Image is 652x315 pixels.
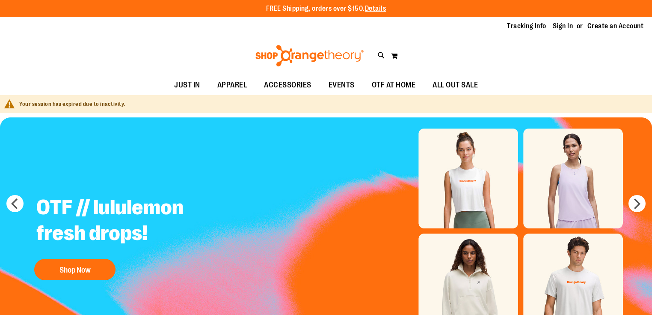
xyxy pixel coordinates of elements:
button: Shop Now [34,259,116,280]
h2: OTF // lululemon fresh drops! [30,188,243,255]
a: Details [365,5,386,12]
div: Your session has expired due to inactivity. [19,100,643,108]
span: ALL OUT SALE [433,75,478,95]
button: next [628,195,646,212]
button: prev [6,195,24,212]
span: EVENTS [329,75,355,95]
p: FREE Shipping, orders over $150. [266,4,386,14]
span: APPAREL [217,75,247,95]
span: ACCESSORIES [264,75,311,95]
a: Create an Account [587,21,644,31]
a: Sign In [553,21,573,31]
a: OTF // lululemon fresh drops! Shop Now [30,188,243,285]
span: OTF AT HOME [372,75,416,95]
span: JUST IN [174,75,200,95]
img: Shop Orangetheory [254,45,365,66]
a: Tracking Info [507,21,546,31]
